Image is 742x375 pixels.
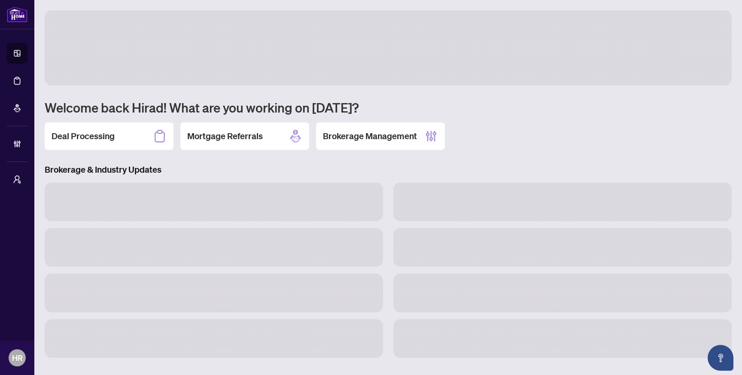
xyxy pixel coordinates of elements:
h3: Brokerage & Industry Updates [45,164,732,176]
span: user-switch [13,175,21,184]
h2: Mortgage Referrals [187,130,263,142]
img: logo [7,6,27,22]
h1: Welcome back Hirad! What are you working on [DATE]? [45,99,732,116]
span: HR [12,352,23,364]
button: Open asap [708,345,733,371]
h2: Brokerage Management [323,130,417,142]
h2: Deal Processing [52,130,115,142]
